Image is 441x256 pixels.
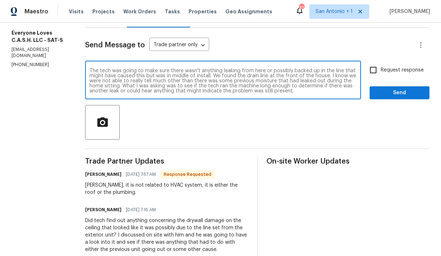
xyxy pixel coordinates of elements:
span: Work Orders [123,8,156,15]
span: Maestro [25,8,48,15]
textarea: We had roof replaced and it was already inspected. There is no plumbing that runs in the ceiling ... [89,68,357,94]
span: Visits [69,8,84,15]
span: Trade Partner Updates [85,158,248,165]
span: Projects [92,8,115,15]
div: [PERSON_NAME], it is not related to HVAC system, it is either the roof or the plumbing. [85,182,248,196]
p: [EMAIL_ADDRESS][DOMAIN_NAME] [12,47,68,59]
span: Properties [189,8,217,15]
span: Response Requested [161,171,214,178]
h6: [PERSON_NAME] [85,171,122,178]
span: Request response [381,66,424,74]
p: [PHONE_NUMBER] [12,62,68,68]
span: Send [375,88,424,97]
span: [DATE] 7:16 AM [126,206,156,213]
div: Did tech find out anything concerning the drywall damage on the ceiling that looked like it was p... [85,217,248,253]
h6: [PERSON_NAME] [85,206,122,213]
h5: Everyone Loves C.A.S.H. LLC - SAT-S [12,29,68,44]
span: San Antonio + 1 [316,8,353,15]
span: [PERSON_NAME] [387,8,430,15]
button: Send [370,86,429,100]
span: Tasks [165,9,180,14]
span: Send Message to [85,42,145,49]
div: Trade partner only [149,39,209,51]
span: Geo Assignments [225,8,272,15]
div: 32 [299,4,304,12]
span: On-site Worker Updates [266,158,430,165]
span: [DATE] 7:57 AM [126,171,156,178]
